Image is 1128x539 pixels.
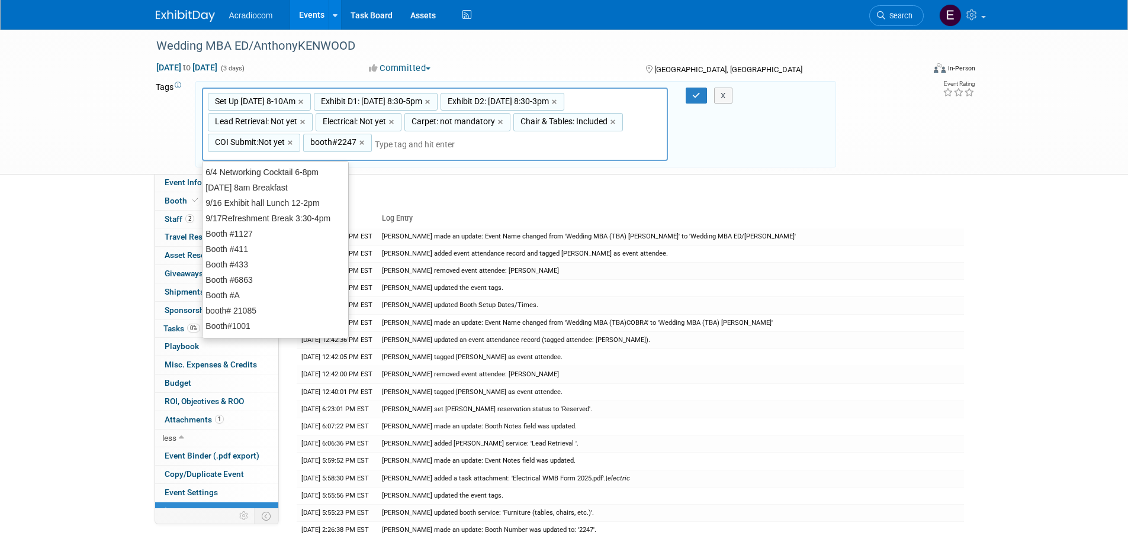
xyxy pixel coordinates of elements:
[297,522,377,539] td: [DATE] 2:26:38 PM EST
[288,136,295,150] a: ×
[377,383,964,401] td: [PERSON_NAME] tagged [PERSON_NAME] as event attendee.
[389,115,397,129] a: ×
[165,196,201,205] span: Booth
[320,115,386,127] span: Electrical: Not yet
[156,62,218,73] span: [DATE] [DATE]
[213,136,285,148] span: COI Submit:Not yet
[377,487,964,504] td: [PERSON_NAME] updated the event tags.
[377,470,964,487] td: [PERSON_NAME] added a task attachment: 'Electrical WMB Form 2025.pdf'.
[155,211,278,228] a: Staff2
[165,232,237,241] span: Travel Reservations
[498,115,506,129] a: ×
[939,4,962,27] img: Elizabeth Martinez
[203,195,348,211] div: 9/16 Exhibit hall Lunch 12-2pm
[165,250,235,260] span: Asset Reservations
[377,228,964,246] td: [PERSON_NAME] made an update: Event Name changed from 'Wedding MBA (TBA) [PERSON_NAME]' to 'Weddi...
[203,211,348,226] div: 9/17Refreshment Break 3:30-4pm
[300,115,308,129] a: ×
[165,469,244,479] span: Copy/Duplicate Event
[162,433,176,443] span: less
[297,190,964,209] div: Event logs
[377,418,964,435] td: [PERSON_NAME] made an update: Booth Notes field was updated.
[552,95,560,109] a: ×
[155,375,278,392] a: Budget
[297,383,377,401] td: [DATE] 12:40:01 PM EST
[297,505,377,522] td: [DATE] 5:55:23 PM EST
[155,356,278,374] a: Misc. Expenses & Credits
[947,64,975,73] div: In-Person
[155,447,278,465] a: Event Binder (.pdf export)
[203,288,348,303] div: Booth #A
[654,65,802,74] span: [GEOGRAPHIC_DATA], [GEOGRAPHIC_DATA]
[203,226,348,241] div: Booth #1127
[297,401,377,418] td: [DATE] 6:23:01 PM EST
[185,214,194,223] span: 2
[155,247,278,264] a: Asset Reservations
[155,502,278,520] a: Logs
[213,115,297,127] span: Lead Retrieval: Not yet
[203,272,348,288] div: Booth #6863
[377,245,964,262] td: [PERSON_NAME] added event attendance record and tagged [PERSON_NAME] as event attendee.
[377,366,964,383] td: [PERSON_NAME] removed event attendee: [PERSON_NAME]
[308,136,356,148] span: booth#2247
[869,5,924,26] a: Search
[165,287,204,296] span: Shipments
[377,297,964,314] td: [PERSON_NAME] updated Booth Setup Dates/Times.
[165,177,231,187] span: Event Information
[377,331,964,348] td: [PERSON_NAME] updated an event attendance record (tagged attendee: [PERSON_NAME]).
[187,324,200,333] span: 0%
[155,338,278,356] a: Playbook
[155,393,278,411] a: ROI, Objectives & ROO
[155,484,278,502] a: Event Settings
[155,411,278,429] a: Attachments1
[377,314,964,331] td: [PERSON_NAME] made an update: Event Name changed from 'Wedding MBA (TBA)COBRA' to 'Wedding MBA (T...
[606,475,630,482] span: |
[854,62,976,79] div: Event Format
[155,174,278,192] a: Event Information
[297,487,377,504] td: [DATE] 5:55:56 PM EST
[297,435,377,453] td: [DATE] 6:06:36 PM EST
[155,302,278,319] a: Sponsorships
[359,136,367,150] a: ×
[229,11,273,20] span: Acradiocom
[608,475,630,482] i: electric
[297,470,377,487] td: [DATE] 5:58:30 PM EST
[155,228,278,246] a: Travel Reservations
[934,63,946,73] img: Format-Inperson.png
[165,488,218,497] span: Event Settings
[714,88,732,104] button: X
[155,283,278,301] a: Shipments
[155,265,278,283] a: Giveaways
[203,180,348,195] div: [DATE] 8am Breakfast
[165,415,224,424] span: Attachments
[165,269,203,278] span: Giveaways
[165,360,257,369] span: Misc. Expenses & Credits
[155,192,278,210] a: Booth
[377,505,964,522] td: [PERSON_NAME] updated booth service: 'Furniture (tables, chairs, etc.)'.
[297,366,377,383] td: [DATE] 12:42:00 PM EST
[165,214,194,224] span: Staff
[943,81,975,87] div: Event Rating
[377,435,964,453] td: [PERSON_NAME] added [PERSON_NAME] service: 'Lead Retrieval '.
[203,318,348,334] div: Booth#1001
[155,466,278,483] a: Copy/Duplicate Event
[165,451,259,460] span: Event Binder (.pdf export)
[377,349,964,366] td: [PERSON_NAME] tagged [PERSON_NAME] as event attendee.
[234,508,255,524] td: Personalize Event Tab Strip
[220,64,245,72] span: (3 days)
[203,334,348,349] div: booth#1312
[203,303,348,318] div: booth# 21085
[155,430,278,447] a: less
[203,257,348,272] div: Booth #433
[215,415,224,424] span: 1
[610,115,618,129] a: ×
[192,197,198,204] i: Booth reservation complete
[203,241,348,257] div: Booth #411
[163,324,200,333] span: Tasks
[254,508,278,524] td: Toggle Event Tabs
[377,522,964,539] td: [PERSON_NAME] made an update: Booth Number was updated to: '2247'.
[375,138,470,150] input: Type tag and hit enter
[156,10,215,22] img: ExhibitDay
[155,320,278,338] a: Tasks0%
[297,331,377,348] td: [DATE] 12:42:36 PM EST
